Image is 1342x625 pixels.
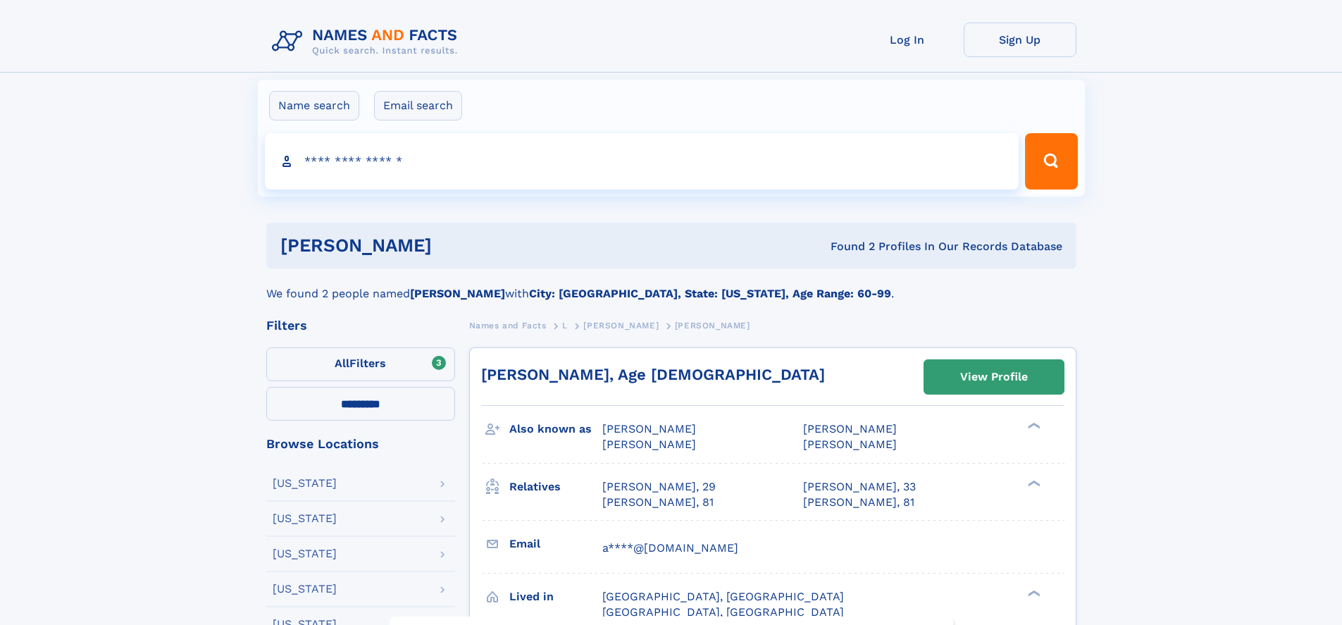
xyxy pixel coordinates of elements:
[469,316,547,334] a: Names and Facts
[1024,421,1041,431] div: ❯
[851,23,964,57] a: Log In
[509,475,602,499] h3: Relatives
[602,495,714,510] a: [PERSON_NAME], 81
[266,347,455,381] label: Filters
[509,585,602,609] h3: Lived in
[562,316,568,334] a: L
[266,319,455,332] div: Filters
[374,91,462,120] label: Email search
[1024,588,1041,598] div: ❯
[273,548,337,559] div: [US_STATE]
[266,438,455,450] div: Browse Locations
[924,360,1064,394] a: View Profile
[273,513,337,524] div: [US_STATE]
[583,316,659,334] a: [PERSON_NAME]
[1025,133,1077,190] button: Search Button
[265,133,1019,190] input: search input
[335,357,349,370] span: All
[269,91,359,120] label: Name search
[481,366,825,383] a: [PERSON_NAME], Age [DEMOGRAPHIC_DATA]
[280,237,631,254] h1: [PERSON_NAME]
[602,438,696,451] span: [PERSON_NAME]
[410,287,505,300] b: [PERSON_NAME]
[509,417,602,441] h3: Also known as
[583,321,659,330] span: [PERSON_NAME]
[803,438,897,451] span: [PERSON_NAME]
[675,321,750,330] span: [PERSON_NAME]
[960,361,1028,393] div: View Profile
[964,23,1076,57] a: Sign Up
[803,479,916,495] a: [PERSON_NAME], 33
[509,532,602,556] h3: Email
[602,422,696,435] span: [PERSON_NAME]
[266,23,469,61] img: Logo Names and Facts
[562,321,568,330] span: L
[266,268,1076,302] div: We found 2 people named with .
[273,583,337,595] div: [US_STATE]
[602,605,844,619] span: [GEOGRAPHIC_DATA], [GEOGRAPHIC_DATA]
[602,590,844,603] span: [GEOGRAPHIC_DATA], [GEOGRAPHIC_DATA]
[1024,478,1041,488] div: ❯
[631,239,1062,254] div: Found 2 Profiles In Our Records Database
[602,479,716,495] a: [PERSON_NAME], 29
[273,478,337,489] div: [US_STATE]
[803,422,897,435] span: [PERSON_NAME]
[529,287,891,300] b: City: [GEOGRAPHIC_DATA], State: [US_STATE], Age Range: 60-99
[803,495,914,510] a: [PERSON_NAME], 81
